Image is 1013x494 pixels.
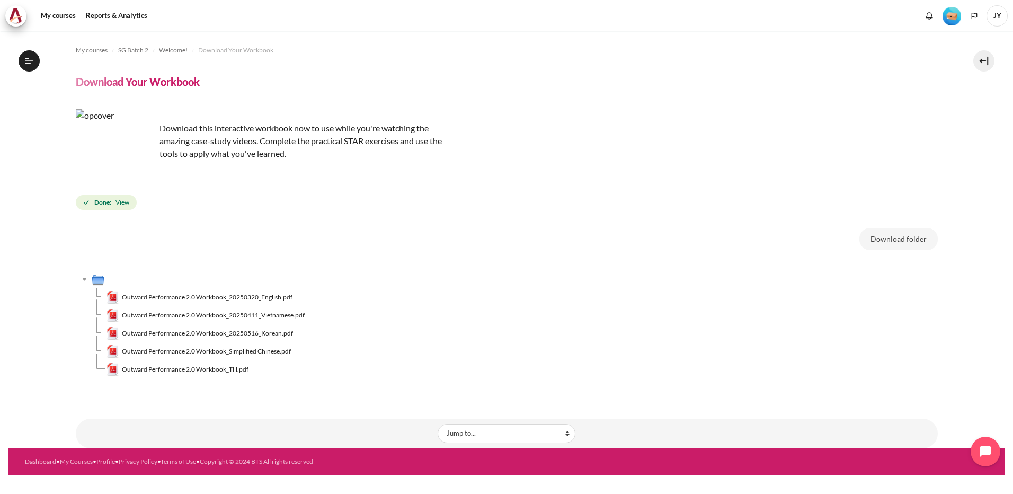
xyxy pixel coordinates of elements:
section: Content [8,31,1005,448]
a: Reports & Analytics [82,5,151,27]
a: Outward Performance 2.0 Workbook_Simplified Chinese.pdfOutward Performance 2.0 Workbook_Simplifie... [106,345,291,358]
img: Outward Performance 2.0 Workbook_20250516_Korean.pdf [106,327,119,340]
span: Outward Performance 2.0 Workbook_20250516_Korean.pdf [122,329,293,338]
a: My courses [37,5,79,27]
a: Privacy Policy [119,457,157,465]
a: Dashboard [25,457,56,465]
a: Outward Performance 2.0 Workbook_TH.pdfOutward Performance 2.0 Workbook_TH.pdf [106,363,249,376]
img: Outward Performance 2.0 Workbook_Simplified Chinese.pdf [106,345,119,358]
span: Outward Performance 2.0 Workbook_20250411_Vietnamese.pdf [122,311,305,320]
h4: Download Your Workbook [76,75,200,89]
a: My courses [76,44,108,57]
button: Languages [966,8,982,24]
a: User menu [987,5,1008,27]
a: Outward Performance 2.0 Workbook_20250320_English.pdfOutward Performance 2.0 Workbook_20250320_En... [106,291,293,304]
img: Level #1 [943,7,961,25]
a: Architeck Architeck [5,5,32,27]
div: Level #1 [943,6,961,25]
img: Outward Performance 2.0 Workbook_20250411_Vietnamese.pdf [106,309,119,322]
a: Copyright © 2024 BTS All rights reserved [200,457,313,465]
a: Terms of Use [161,457,196,465]
img: Outward Performance 2.0 Workbook_20250320_English.pdf [106,291,119,304]
a: Level #1 [938,6,965,25]
span: Welcome! [159,46,188,55]
span: Download Your Workbook [198,46,273,55]
a: Outward Performance 2.0 Workbook_20250411_Vietnamese.pdfOutward Performance 2.0 Workbook_20250411... [106,309,305,322]
span: Outward Performance 2.0 Workbook_Simplified Chinese.pdf [122,347,291,356]
span: View [115,198,129,207]
div: Show notification window with no new notifications [921,8,937,24]
a: Profile [96,457,115,465]
div: Completion requirements for Download Your Workbook [76,193,139,212]
img: opcover [76,109,155,189]
img: Outward Performance 2.0 Workbook_TH.pdf [106,363,119,376]
a: My Courses [60,457,93,465]
span: My courses [76,46,108,55]
a: Download Your Workbook [198,44,273,57]
a: SG Batch 2 [118,44,148,57]
img: Architeck [8,8,23,24]
span: Outward Performance 2.0 Workbook_TH.pdf [122,365,248,374]
span: Outward Performance 2.0 Workbook_20250320_English.pdf [122,293,292,302]
span: JY [987,5,1008,27]
p: Download this interactive workbook now to use while you're watching the amazing case-study videos... [76,109,447,160]
nav: Navigation bar [76,42,938,59]
strong: Done: [94,198,111,207]
a: Welcome! [159,44,188,57]
button: Download folder [859,228,938,250]
a: Outward Performance 2.0 Workbook_20250516_Korean.pdfOutward Performance 2.0 Workbook_20250516_Kor... [106,327,294,340]
div: • • • • • [25,457,566,466]
span: SG Batch 2 [118,46,148,55]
